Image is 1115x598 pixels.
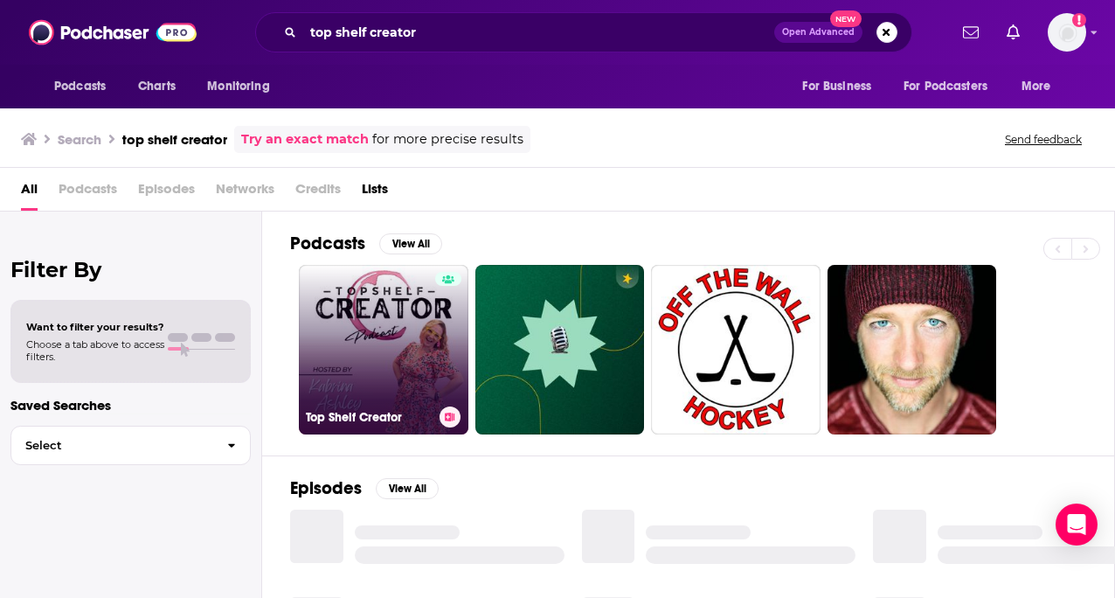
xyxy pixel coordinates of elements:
button: View All [376,478,439,499]
span: For Podcasters [904,74,987,99]
button: open menu [195,70,292,103]
span: Monitoring [207,74,269,99]
button: open menu [790,70,893,103]
span: Charts [138,74,176,99]
span: Want to filter your results? [26,321,164,333]
span: Podcasts [59,175,117,211]
a: Show notifications dropdown [1000,17,1027,47]
span: New [830,10,862,27]
h3: Top Shelf Creator [306,410,433,425]
a: EpisodesView All [290,477,439,499]
span: Episodes [138,175,195,211]
span: Logged in as NFLY_Motiv [1048,13,1086,52]
span: Networks [216,175,274,211]
h2: Filter By [10,257,251,282]
div: Open Intercom Messenger [1056,504,1098,546]
h3: top shelf creator [122,131,227,148]
a: Show notifications dropdown [956,17,986,47]
a: Try an exact match [241,129,369,149]
div: Search podcasts, credits, & more... [255,12,912,52]
p: Saved Searches [10,397,251,414]
img: Podchaser - Follow, Share and Rate Podcasts [29,16,197,49]
span: Choose a tab above to access filters. [26,338,164,363]
h3: Search [58,131,101,148]
img: User Profile [1048,13,1086,52]
a: PodcastsView All [290,233,442,254]
a: Charts [127,70,186,103]
span: More [1022,74,1051,99]
button: open menu [1009,70,1073,103]
span: Select [11,440,213,451]
button: open menu [42,70,128,103]
a: Lists [362,175,388,211]
button: Select [10,426,251,465]
a: Top Shelf Creator [299,265,468,435]
span: for more precise results [372,129,523,149]
button: View All [379,233,442,254]
button: open menu [892,70,1013,103]
button: Show profile menu [1048,13,1086,52]
span: Open Advanced [782,28,855,37]
button: Send feedback [1000,132,1087,147]
a: All [21,175,38,211]
h2: Episodes [290,477,362,499]
span: For Business [802,74,871,99]
h2: Podcasts [290,233,365,254]
span: Credits [295,175,341,211]
input: Search podcasts, credits, & more... [303,18,774,46]
button: Open AdvancedNew [774,22,862,43]
span: Podcasts [54,74,106,99]
svg: Add a profile image [1072,13,1086,27]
